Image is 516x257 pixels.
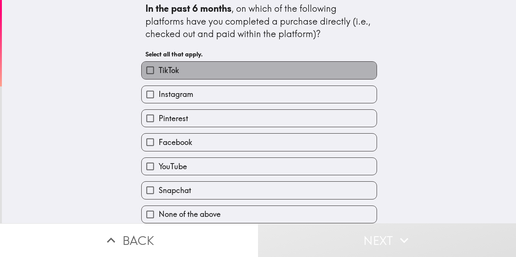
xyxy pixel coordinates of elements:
button: Snapchat [142,182,377,199]
div: , on which of the following platforms have you completed a purchase directly (i.e., checked out a... [145,2,373,40]
button: Instagram [142,86,377,103]
button: Facebook [142,134,377,151]
span: TikTok [159,65,179,76]
span: Instagram [159,89,193,100]
button: Next [258,223,516,257]
button: Pinterest [142,110,377,127]
button: YouTube [142,158,377,175]
h6: Select all that apply. [145,50,373,58]
span: Snapchat [159,185,191,196]
b: In the past 6 months [145,3,232,14]
button: None of the above [142,206,377,223]
button: TikTok [142,62,377,79]
span: YouTube [159,161,187,172]
span: None of the above [159,209,221,220]
span: Facebook [159,137,192,148]
span: Pinterest [159,113,188,124]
